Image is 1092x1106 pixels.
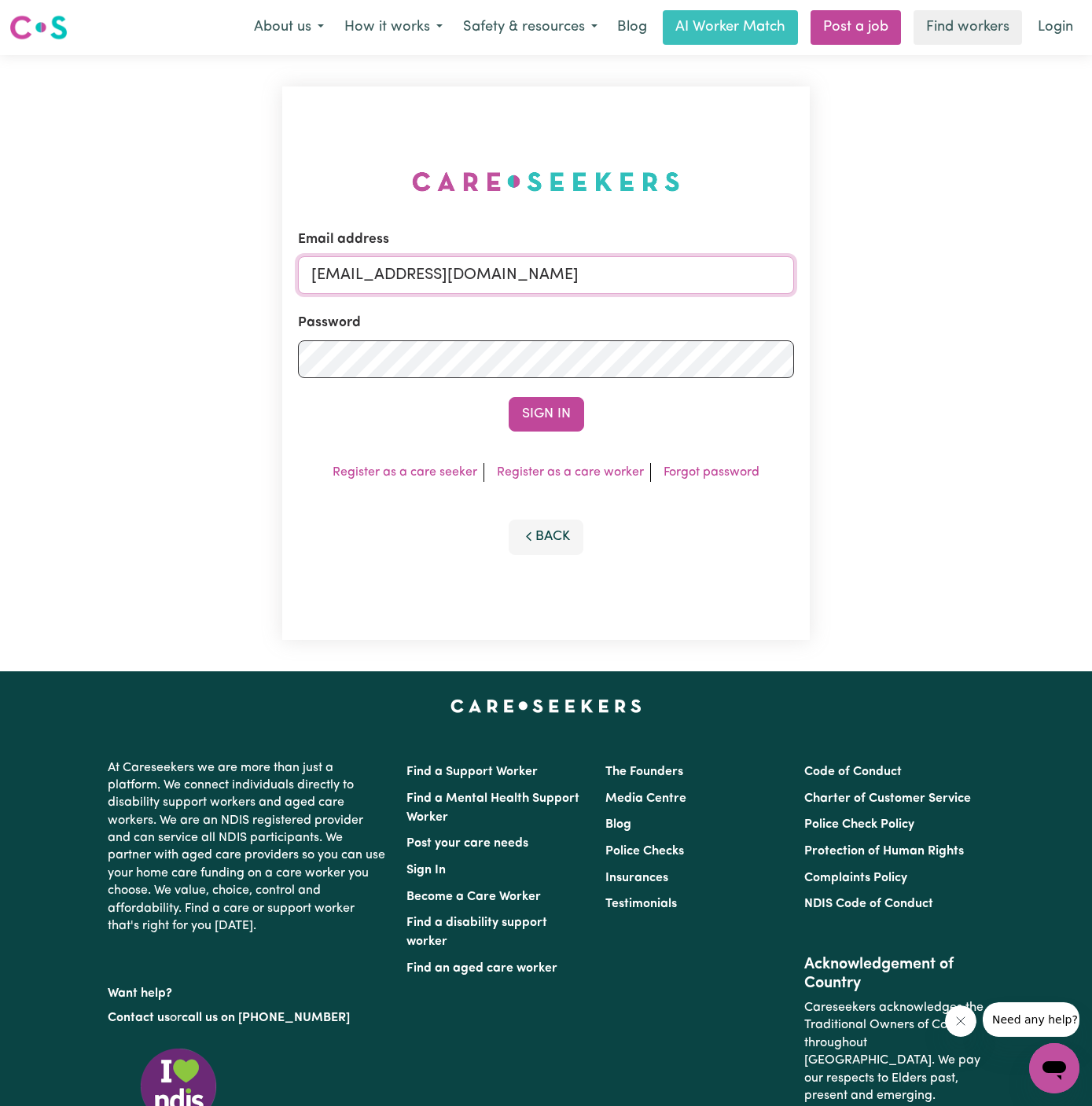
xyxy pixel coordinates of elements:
a: Find a Support Worker [406,766,538,778]
p: or [108,1003,388,1033]
a: Protection of Human Rights [804,845,964,858]
a: Testimonials [605,898,677,910]
a: Post a job [811,10,901,45]
a: Police Check Policy [804,818,914,831]
img: Careseekers logo [9,13,68,42]
a: Media Centre [605,792,686,805]
button: Sign In [509,397,584,432]
a: Find a disability support worker [406,917,547,948]
p: At Careseekers we are more than just a platform. We connect individuals directly to disability su... [108,753,388,942]
a: The Founders [605,766,683,778]
a: Careseekers home page [450,700,642,712]
a: call us on [PHONE_NUMBER] [182,1012,350,1024]
a: Find workers [914,10,1022,45]
a: Forgot password [664,466,759,479]
a: Insurances [605,872,668,884]
label: Password [298,313,361,333]
a: NDIS Code of Conduct [804,898,933,910]
p: Want help? [108,979,388,1002]
a: Sign In [406,864,446,876]
a: Become a Care Worker [406,891,541,903]
a: Register as a care seeker [333,466,477,479]
input: Email address [298,256,794,294]
a: Complaints Policy [804,872,907,884]
button: About us [244,11,334,44]
label: Email address [298,230,389,250]
a: Find a Mental Health Support Worker [406,792,579,824]
a: Police Checks [605,845,684,858]
a: Register as a care worker [497,466,644,479]
iframe: Close message [945,1005,976,1037]
h2: Acknowledgement of Country [804,955,984,993]
a: Charter of Customer Service [804,792,971,805]
iframe: Button to launch messaging window [1029,1043,1079,1093]
a: Contact us [108,1012,170,1024]
button: Safety & resources [453,11,608,44]
a: AI Worker Match [663,10,798,45]
a: Login [1028,10,1083,45]
a: Careseekers logo [9,9,68,46]
iframe: Message from company [983,1002,1079,1037]
a: Blog [608,10,656,45]
button: How it works [334,11,453,44]
a: Find an aged care worker [406,962,557,975]
a: Post your care needs [406,837,528,850]
a: Blog [605,818,631,831]
a: Code of Conduct [804,766,902,778]
button: Back [509,520,584,554]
